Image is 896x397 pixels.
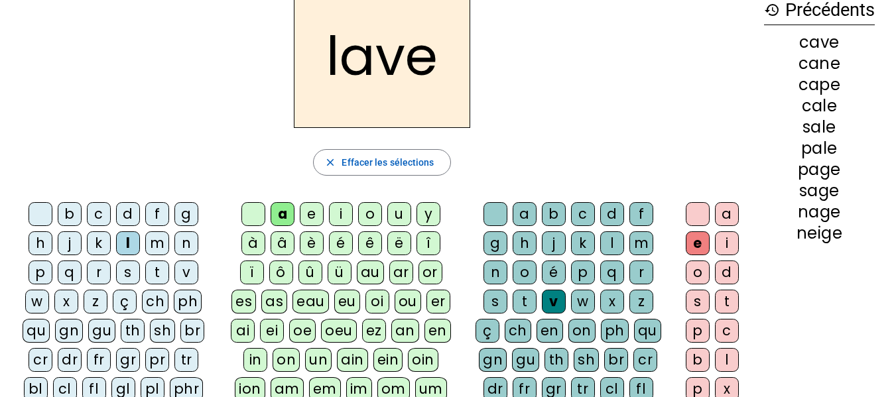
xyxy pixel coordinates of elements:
div: sh [574,348,599,372]
div: eau [292,290,329,313]
div: z [84,290,107,313]
div: sh [150,319,175,343]
div: a [513,202,537,226]
div: o [513,260,537,284]
div: c [571,202,595,226]
div: f [145,202,169,226]
div: l [600,231,624,255]
div: oi [365,290,389,313]
div: ain [337,348,368,372]
div: oeu [321,319,357,343]
div: au [357,260,384,284]
div: dr [58,348,82,372]
div: in [243,348,267,372]
div: qu [23,319,50,343]
div: b [686,348,710,372]
div: oe [289,319,316,343]
div: j [58,231,82,255]
div: é [542,260,566,284]
button: Effacer les sélections [313,149,450,176]
div: o [358,202,382,226]
div: l [715,348,739,372]
div: en [537,319,563,343]
div: w [571,290,595,313]
div: en [424,319,451,343]
div: t [145,260,169,284]
div: d [715,260,739,284]
div: u [387,202,411,226]
div: c [715,319,739,343]
div: cape [764,77,875,93]
div: gu [88,319,115,343]
div: x [54,290,78,313]
div: neige [764,225,875,241]
div: î [416,231,440,255]
div: ë [387,231,411,255]
div: l [116,231,140,255]
div: g [174,202,198,226]
div: cale [764,98,875,114]
div: p [686,319,710,343]
div: a [271,202,294,226]
div: h [513,231,537,255]
div: v [542,290,566,313]
div: b [542,202,566,226]
div: br [604,348,628,372]
div: eu [334,290,360,313]
div: p [571,260,595,284]
div: fr [87,348,111,372]
div: a [715,202,739,226]
div: h [29,231,52,255]
div: z [629,290,653,313]
div: pale [764,141,875,156]
div: ph [174,290,202,313]
div: qu [634,319,661,343]
div: n [483,260,507,284]
div: er [426,290,450,313]
div: j [542,231,566,255]
div: es [231,290,256,313]
div: f [629,202,653,226]
div: d [116,202,140,226]
div: ï [240,260,264,284]
div: s [483,290,507,313]
mat-icon: close [324,156,336,168]
div: é [329,231,353,255]
div: sale [764,119,875,135]
div: on [568,319,596,343]
div: k [87,231,111,255]
div: ü [328,260,352,284]
div: w [25,290,49,313]
div: i [715,231,739,255]
mat-icon: history [764,2,780,18]
div: gu [512,348,539,372]
div: q [600,260,624,284]
div: ô [269,260,293,284]
div: gr [116,348,140,372]
div: ph [601,319,629,343]
div: ar [389,260,413,284]
div: page [764,162,875,178]
div: e [686,231,710,255]
div: pr [145,348,169,372]
div: r [629,260,653,284]
div: c [87,202,111,226]
div: an [391,319,419,343]
div: d [600,202,624,226]
div: o [686,260,710,284]
div: nage [764,204,875,220]
div: x [600,290,624,313]
div: ei [260,319,284,343]
div: s [686,290,710,313]
div: th [544,348,568,372]
div: ai [231,319,255,343]
div: ê [358,231,382,255]
div: b [58,202,82,226]
div: sage [764,183,875,199]
span: Effacer les sélections [342,154,434,170]
div: oin [408,348,438,372]
div: cave [764,34,875,50]
div: i [329,202,353,226]
div: t [715,290,739,313]
div: v [174,260,198,284]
